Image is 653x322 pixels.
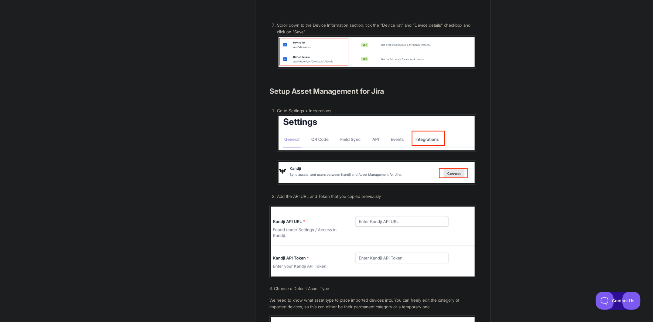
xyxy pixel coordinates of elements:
[269,297,476,310] p: We need to know what asset type to place imported devices into. You can freely edit the category ...
[269,205,476,278] img: file-5hmpMSoX5c.png
[277,22,476,35] p: Scroll down to the Device Information section, tick the "Device list" and "Device details" checkb...
[277,193,476,200] li: Add the API URL and Token that you copied previously
[596,292,641,310] iframe: Toggle Customer Support
[269,286,476,292] p: 3. Choose a Default Asset Type
[277,161,476,185] img: file-aE59jLt2yq.png
[277,36,476,69] img: file-sQ73Fn9xN0.png
[277,114,476,152] img: file-ViEI9EXXZx.png
[277,108,476,114] p: Go to Settings > Integrations
[269,87,476,97] h2: Setup Asset Management for Jira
